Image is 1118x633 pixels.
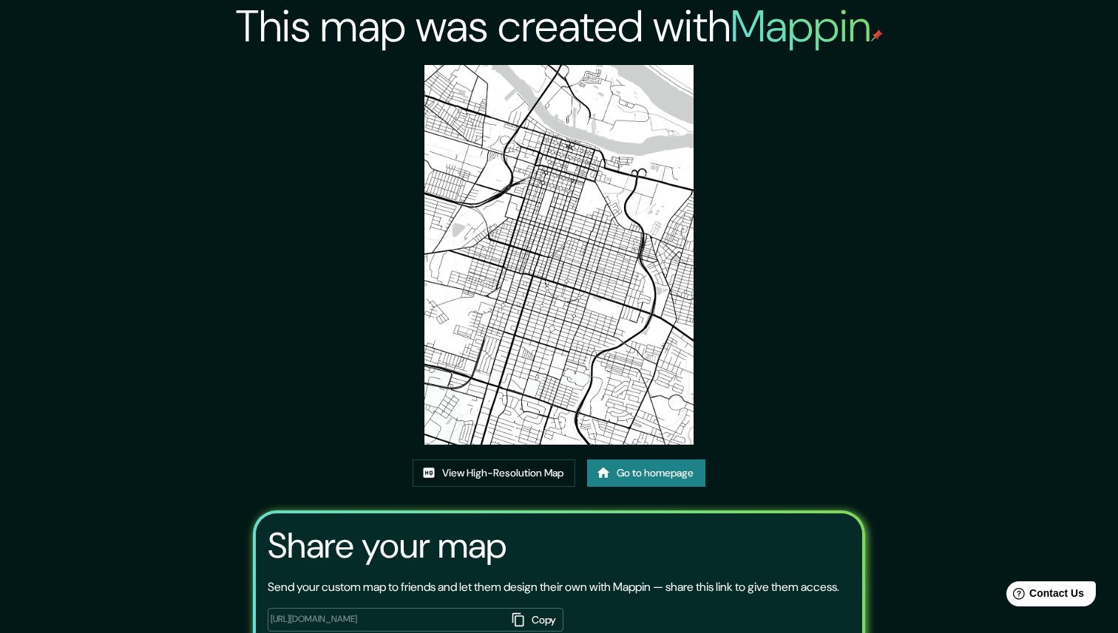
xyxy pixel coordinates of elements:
a: View High-Resolution Map [413,459,575,487]
img: mappin-pin [871,30,883,41]
button: Copy [506,608,563,632]
img: created-map [424,65,694,445]
a: Go to homepage [587,459,705,487]
iframe: Help widget launcher [986,575,1102,617]
p: Send your custom map to friends and let them design their own with Mappin — share this link to gi... [268,578,839,596]
h3: Share your map [268,525,507,567]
